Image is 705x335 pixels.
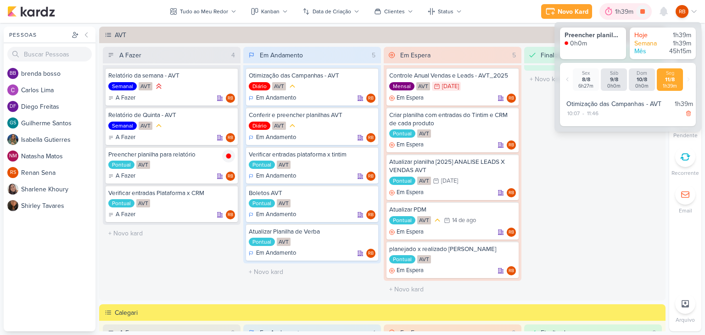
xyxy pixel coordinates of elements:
p: Recorrente [671,169,699,177]
p: RB [509,96,514,101]
div: A Fazer [108,94,135,103]
div: Mensal [389,82,414,90]
input: + Novo kard [105,227,239,240]
div: 5 [509,50,520,60]
div: AVT [277,161,291,169]
div: Semana [634,39,662,48]
p: Pendente [673,131,698,140]
div: Diário [249,82,270,90]
div: 9/8 [603,76,625,83]
div: - [581,109,586,117]
div: 4 [228,50,239,60]
div: Rogerio Bispo [366,94,375,103]
div: AVT [272,122,286,130]
div: planejado x realizado Éden [389,245,516,253]
div: Responsável: Rogerio Bispo [507,228,516,237]
div: Conferir e preencher planilhas AVT [249,111,375,119]
p: RB [368,96,374,101]
p: A Fazer [116,210,135,219]
p: Em Andamento [256,172,296,181]
div: G u i l h e r m e S a n t o s [21,118,95,128]
div: Em Andamento [249,210,296,219]
p: Em Espera [397,228,424,237]
div: Atualizar Planilha de Verba [249,228,375,236]
p: DF [10,104,16,109]
div: Responsável: Rogerio Bispo [507,266,516,275]
div: Preencher planilha para relatório [565,31,621,39]
div: 10/8 [631,76,653,83]
div: Responsável: Rogerio Bispo [226,133,235,142]
div: 1h39m [664,39,691,48]
div: Criar planilha com entradas do Tintim e CRM de cada produto [389,111,516,128]
div: Rogerio Bispo [366,172,375,181]
img: kardz.app [7,6,55,17]
div: I s a b e l l a G u t i e r r e s [21,135,95,145]
div: 1h39m [664,31,691,39]
div: AVT [139,122,152,130]
div: Rogerio Bispo [226,210,235,219]
div: AVT [139,82,152,90]
div: Rogerio Bispo [507,188,516,197]
p: A Fazer [116,94,135,103]
p: Em Andamento [256,133,296,142]
img: Carlos Lima [7,84,18,95]
div: 45h15m [664,47,691,56]
div: S h i r l e y T a v a r e s [21,201,95,211]
div: Controle Anual Vendas e Leads - AVT_2025 [389,72,516,80]
p: Em Espera [397,188,424,197]
p: GS [10,121,16,126]
img: Isabella Gutierres [7,134,18,145]
div: Pontual [249,199,275,207]
div: Pontual [389,216,415,224]
div: Em Espera [389,140,424,150]
div: 0h0m [570,39,587,48]
p: A Fazer [116,133,135,142]
div: Semanal [108,122,137,130]
div: AVT [136,161,150,169]
div: Novo Kard [558,7,588,17]
div: 11:46 [586,109,599,117]
div: A Fazer [108,133,135,142]
div: Responsável: Rogerio Bispo [366,133,375,142]
div: Guilherme Santos [7,117,18,128]
input: + Novo kard [526,73,660,86]
div: AVT [417,177,431,185]
div: Responsável: Rogerio Bispo [366,94,375,103]
p: A Fazer [116,172,135,181]
input: Buscar Pessoas [7,47,92,61]
div: AVT [136,199,150,207]
div: Otimização das Campanhas - AVT [249,72,375,80]
div: N a t a s h a M a t o s [21,151,95,161]
div: S h a r l e n e K h o u r y [21,184,95,194]
p: RB [228,136,233,140]
div: Rogerio Bispo [366,133,375,142]
img: Shirley Tavares [7,200,18,211]
div: Pessoas [7,31,70,39]
div: Mês [634,47,662,56]
div: Responsável: Rogerio Bispo [507,140,516,150]
div: 1h39m [659,83,681,89]
div: 5 [368,50,379,60]
div: Calegari [115,308,663,318]
div: Diário [249,122,270,130]
input: + Novo kard [386,283,520,296]
img: Sharlene Khoury [7,184,18,195]
p: RB [368,251,374,256]
div: Rogerio Bispo [366,210,375,219]
p: RB [368,174,374,179]
div: D i e g o F r e i t a s [21,102,95,112]
div: b r e n d a b o s s o [21,69,95,78]
div: Rogerio Bispo [226,133,235,142]
div: Verificar entradas plataforma x tintim [249,151,375,159]
p: Arquivo [676,316,695,324]
div: Em Andamento [249,133,296,142]
p: RS [10,170,16,175]
div: Finalizado [541,50,569,60]
div: 0h0m [631,83,653,89]
div: [DATE] [441,178,458,184]
div: Rogerio Bispo [507,228,516,237]
div: [DATE] [442,84,459,89]
div: Dom [631,70,653,76]
div: 8/8 [575,76,597,83]
p: RB [509,230,514,235]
